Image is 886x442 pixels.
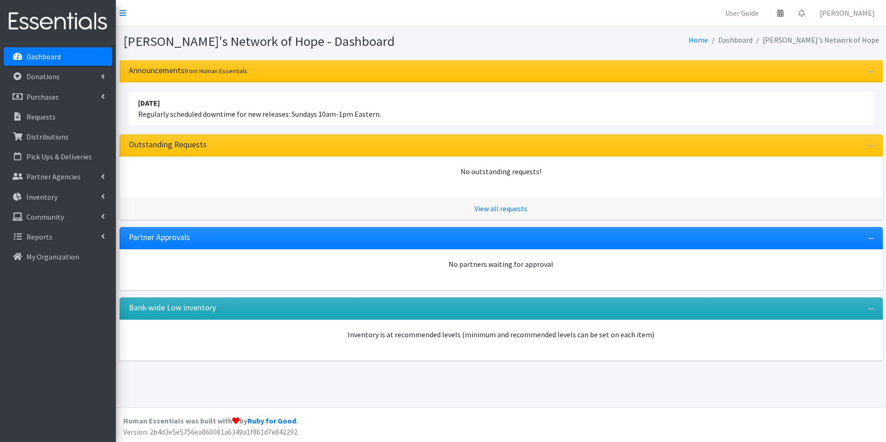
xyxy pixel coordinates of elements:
p: Distributions [26,132,69,141]
h1: [PERSON_NAME]'s Network of Hope - Dashboard [123,33,498,50]
h3: Outstanding Requests [129,140,207,150]
a: Inventory [4,188,112,206]
small: from Human Essentials [184,67,247,75]
img: HumanEssentials [4,6,112,37]
p: Purchases [26,92,59,101]
a: Pick Ups & Deliveries [4,147,112,166]
a: My Organization [4,247,112,266]
a: Partner Agencies [4,167,112,186]
span: Version: 2b4d3e5e5756ea860081a6349a1f861d7e842292 [123,427,297,436]
p: Community [26,212,64,221]
p: Dashboard [26,52,61,61]
a: Donations [4,67,112,86]
a: Requests [4,107,112,126]
li: Dashboard [708,33,753,47]
a: Home [689,35,708,44]
a: Ruby for Good [247,416,296,425]
a: Distributions [4,127,112,146]
p: Partner Agencies [26,172,81,181]
li: [PERSON_NAME]'s Network of Hope [753,33,879,47]
h3: Announcements [129,66,247,76]
a: Community [4,208,112,226]
p: Requests [26,112,56,121]
p: Pick Ups & Deliveries [26,152,92,161]
p: My Organization [26,252,79,261]
div: No partners waiting for approval [129,259,873,270]
h3: Bank-wide Low inventory [129,303,216,313]
div: No outstanding requests! [129,166,873,177]
a: User Guide [718,4,766,22]
p: Inventory is at recommended levels (minimum and recommended levels can be set on each item) [129,329,873,340]
li: Regularly scheduled downtime for new releases: Sundays 10am-1pm Eastern. [129,92,873,125]
p: Reports [26,232,52,241]
strong: [DATE] [138,98,160,107]
p: Donations [26,72,60,81]
a: Reports [4,227,112,246]
h3: Partner Approvals [129,233,190,242]
a: [PERSON_NAME] [812,4,882,22]
p: Inventory [26,192,57,202]
a: View all requests [475,204,527,213]
a: Purchases [4,88,112,106]
strong: Human Essentials was built with by . [123,416,298,425]
a: Dashboard [4,47,112,66]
